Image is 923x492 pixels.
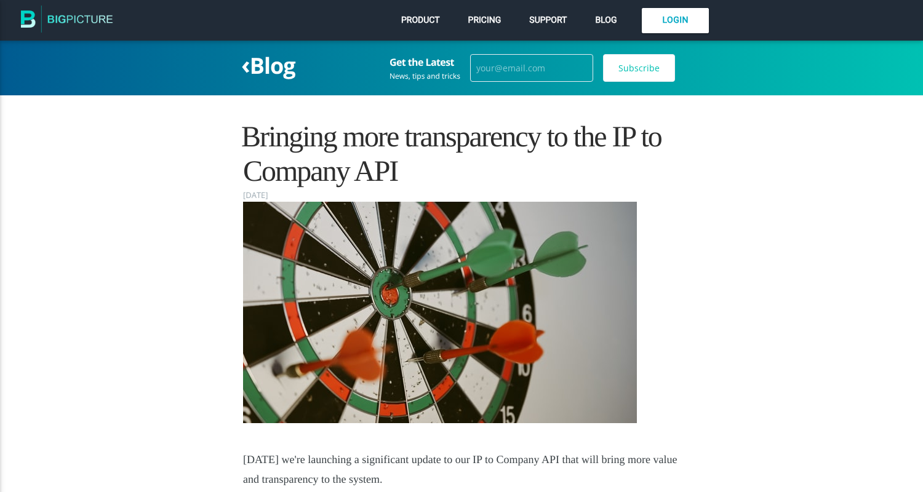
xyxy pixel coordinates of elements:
[243,120,680,188] h1: Bringing more transparency to the IP to Company API
[642,8,709,33] a: Login
[603,54,675,82] input: Subscribe
[243,202,637,423] img: darts.jpg
[390,73,460,80] div: News, tips and tricks
[241,47,250,81] span: ‹
[465,12,505,28] a: Pricing
[526,12,570,28] a: Support
[398,12,443,28] a: Product
[401,15,440,25] span: Product
[470,54,593,82] input: your@email.com
[21,5,113,36] img: The BigPicture.io Blog
[468,15,501,25] span: Pricing
[390,57,460,68] h3: Get the Latest
[243,188,268,202] time: [DATE]
[243,450,680,489] p: [DATE] we're launching a significant update to our IP to Company API that will bring more value a...
[241,50,295,81] a: ‹Blog
[592,12,620,28] a: Blog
